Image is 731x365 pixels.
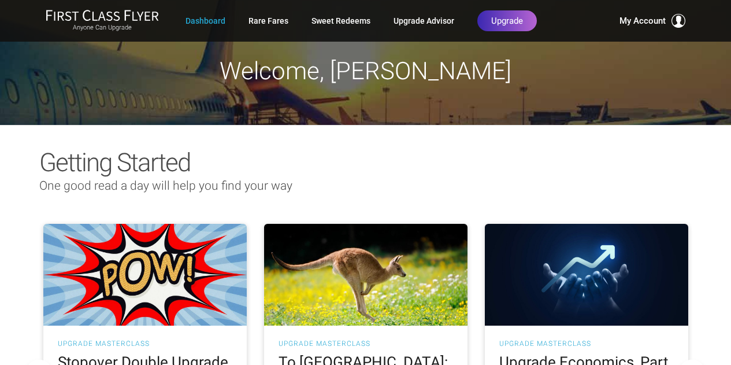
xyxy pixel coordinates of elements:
[58,340,232,347] h3: UPGRADE MASTERCLASS
[248,10,288,31] a: Rare Fares
[311,10,370,31] a: Sweet Redeems
[46,9,159,21] img: First Class Flyer
[619,14,685,28] button: My Account
[39,148,190,178] span: Getting Started
[394,10,454,31] a: Upgrade Advisor
[499,340,674,347] h3: UPGRADE MASTERCLASS
[279,340,453,347] h3: UPGRADE MASTERCLASS
[220,57,511,85] span: Welcome, [PERSON_NAME]
[185,10,225,31] a: Dashboard
[39,179,292,193] span: One good read a day will help you find your way
[46,24,159,32] small: Anyone Can Upgrade
[477,10,537,31] a: Upgrade
[619,14,666,28] span: My Account
[46,9,159,32] a: First Class FlyerAnyone Can Upgrade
